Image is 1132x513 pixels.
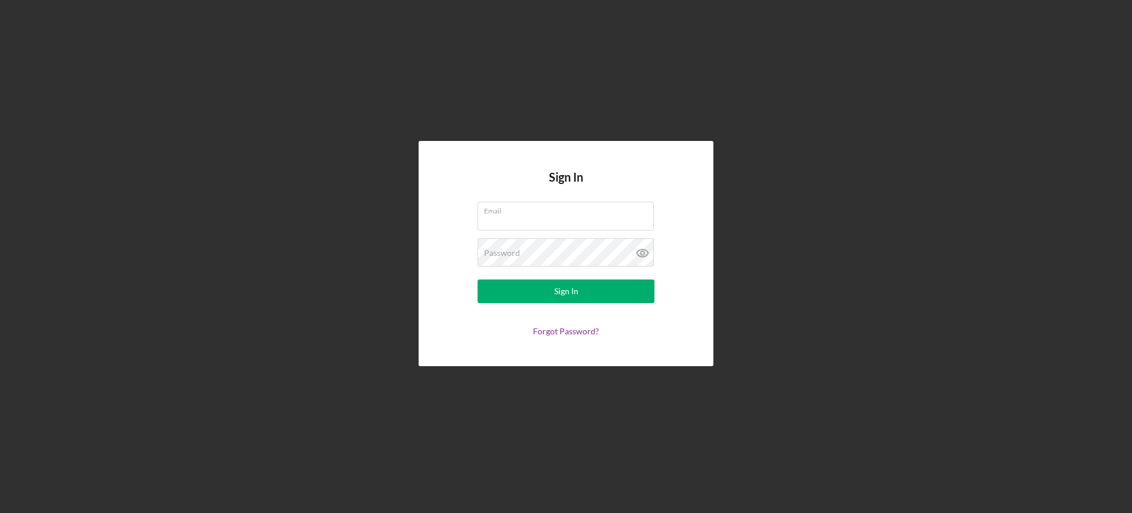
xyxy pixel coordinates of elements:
a: Forgot Password? [533,326,599,336]
label: Password [484,248,520,258]
label: Email [484,202,654,215]
button: Sign In [478,279,654,303]
h4: Sign In [549,170,583,202]
div: Sign In [554,279,578,303]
